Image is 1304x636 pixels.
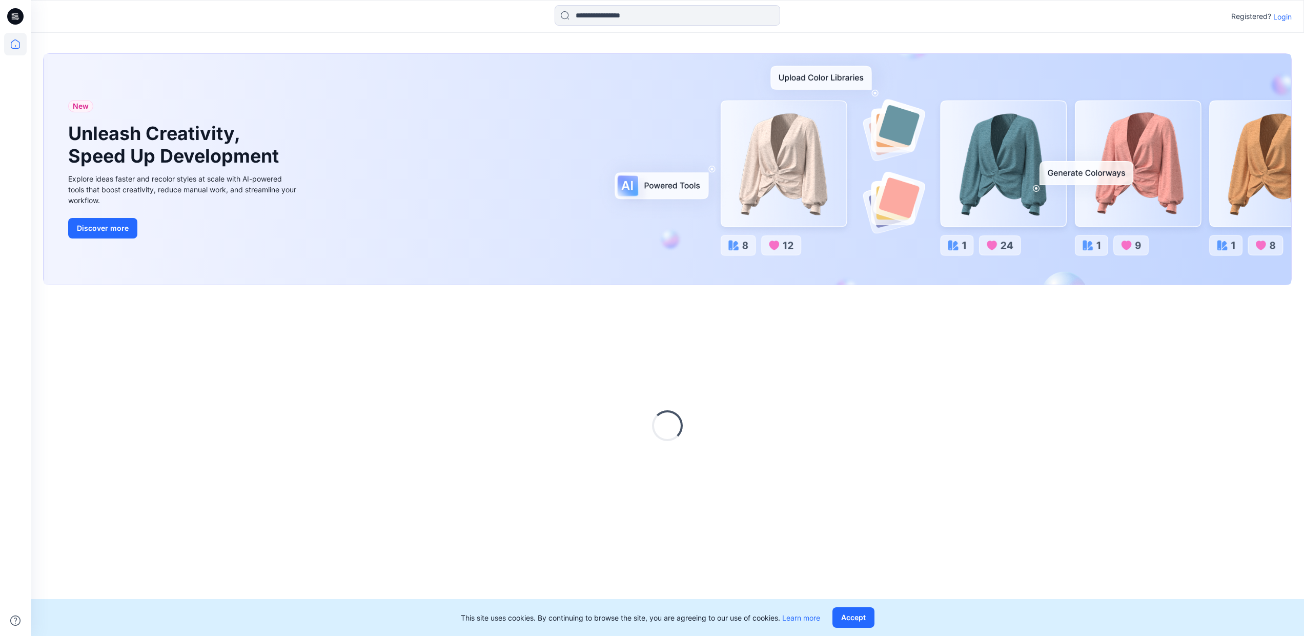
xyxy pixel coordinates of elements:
[68,218,299,239] a: Discover more
[68,173,299,206] div: Explore ideas faster and recolor styles at scale with AI-powered tools that boost creativity, red...
[68,123,283,167] h1: Unleash Creativity, Speed Up Development
[73,100,89,112] span: New
[782,613,820,622] a: Learn more
[461,612,820,623] p: This site uses cookies. By continuing to browse the site, you are agreeing to our use of cookies.
[1231,10,1271,23] p: Registered?
[68,218,137,239] button: Discover more
[832,607,874,628] button: Accept
[1273,11,1292,22] p: Login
